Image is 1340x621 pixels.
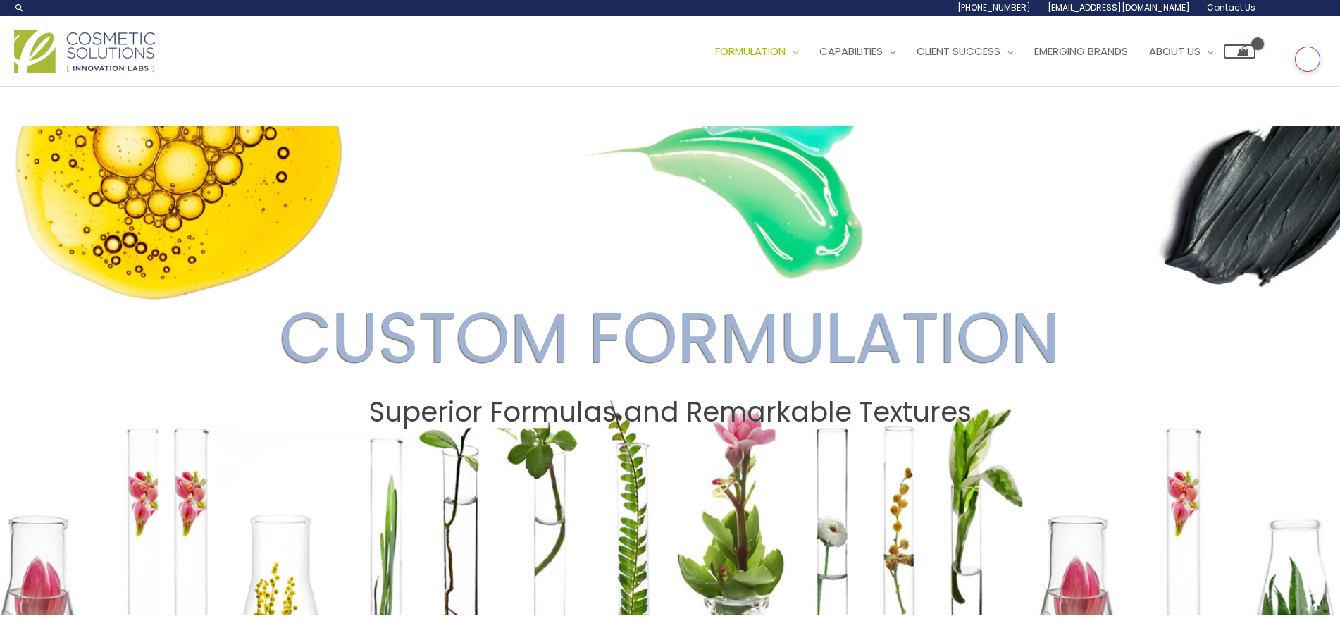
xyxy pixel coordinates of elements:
[1048,1,1190,13] span: [EMAIL_ADDRESS][DOMAIN_NAME]
[957,1,1031,13] span: [PHONE_NUMBER]
[906,30,1024,73] a: Client Success
[1149,44,1201,59] span: About Us
[13,296,1327,379] h2: CUSTOM FORMULATION
[917,44,1000,59] span: Client Success
[1034,44,1128,59] span: Emerging Brands
[715,44,786,59] span: Formulation
[819,44,883,59] span: Capabilities
[14,30,155,73] img: Cosmetic Solutions Logo
[14,2,25,13] a: Search icon link
[1139,30,1224,73] a: About Us
[809,30,906,73] a: Capabilities
[1024,30,1139,73] a: Emerging Brands
[1207,1,1255,13] span: Contact Us
[694,30,1255,73] nav: Site Navigation
[705,30,809,73] a: Formulation
[1224,44,1255,59] a: View Shopping Cart, empty
[13,396,1327,429] h2: Superior Formulas and Remarkable Textures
